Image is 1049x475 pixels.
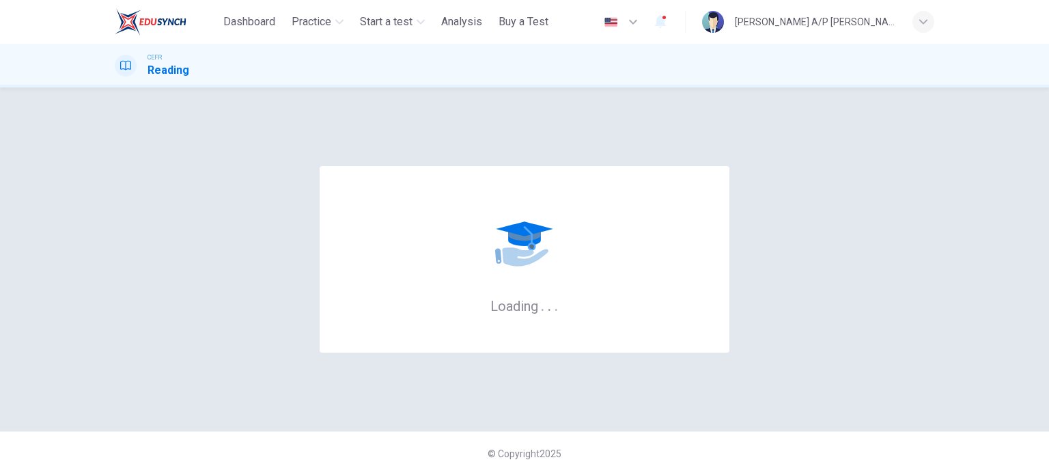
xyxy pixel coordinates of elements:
span: CEFR [148,53,162,62]
span: Dashboard [223,14,275,30]
h6: Loading [490,297,559,314]
button: Buy a Test [493,10,554,34]
button: Start a test [354,10,430,34]
img: Profile picture [702,11,724,33]
h6: . [547,293,552,316]
div: [PERSON_NAME] A/P [PERSON_NAME] [735,14,896,30]
img: ELTC logo [115,8,186,36]
h6: . [540,293,545,316]
span: Analysis [441,14,482,30]
button: Dashboard [218,10,281,34]
button: Analysis [436,10,488,34]
h1: Reading [148,62,189,79]
span: Start a test [360,14,412,30]
span: © Copyright 2025 [488,448,561,459]
span: Buy a Test [499,14,548,30]
span: Practice [292,14,331,30]
button: Practice [286,10,349,34]
h6: . [554,293,559,316]
img: en [602,17,619,27]
iframe: Intercom live chat [1003,429,1035,461]
a: ELTC logo [115,8,218,36]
